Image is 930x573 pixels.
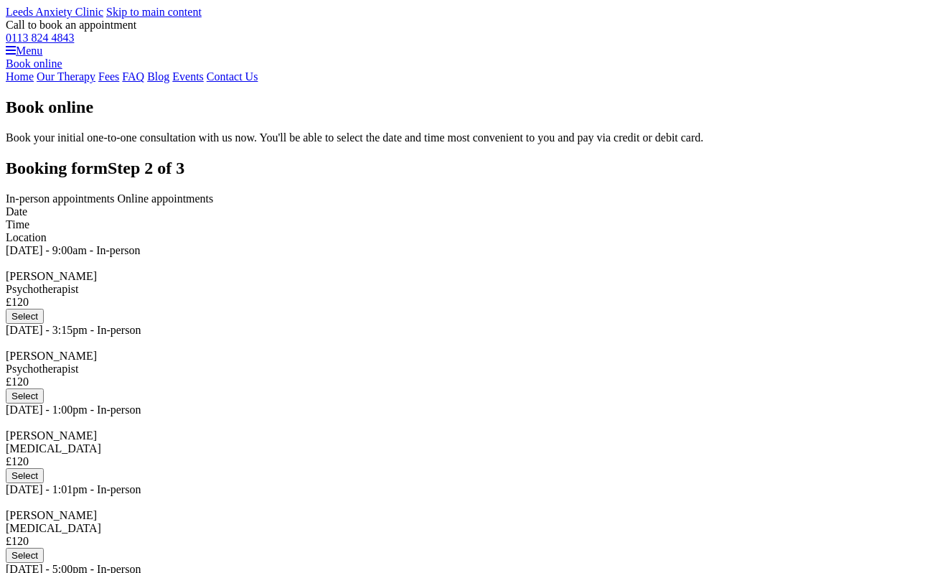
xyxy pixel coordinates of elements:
[6,483,924,496] div: [DATE] - 1:01pm - In-person
[6,296,924,309] div: £120
[6,244,924,257] div: [DATE] - 9:00am - In-person
[172,70,204,83] a: Events
[6,376,924,388] div: £120
[108,159,184,177] span: Step 2 of 3
[118,192,214,205] span: Online appointments
[207,70,258,83] a: Contact Us
[6,455,924,468] div: £120
[6,45,42,57] a: Menu
[6,159,924,178] h2: Booking form
[37,70,95,83] a: Our Therapy
[6,324,924,337] div: [DATE] - 3:15pm - In-person
[6,404,924,416] div: [DATE] - 1:00pm - In-person
[6,548,44,563] button: Select Mon 8 Sep 1:01pm in-person
[6,192,115,205] span: In-person appointments
[6,231,924,244] div: Location
[6,218,924,231] div: Time
[6,70,34,83] a: Home
[6,205,924,218] div: Date
[6,535,924,548] div: £120
[6,509,924,535] div: [PERSON_NAME] [MEDICAL_DATA]
[147,70,169,83] a: Blog
[6,98,924,117] h1: Book online
[6,57,62,70] a: Book online
[6,429,924,455] div: [PERSON_NAME] [MEDICAL_DATA]
[6,270,924,296] div: [PERSON_NAME] Psychotherapist
[6,19,924,45] div: Call to book an appointment
[122,70,144,83] a: FAQ
[106,6,202,18] a: Skip to main content
[6,468,44,483] button: Select Mon 8 Sep 1:00pm in-person
[6,131,924,144] p: Book your initial one-to-one consultation with us now. You'll be able to select the date and time...
[6,309,44,324] button: Select Fri 5 Sep 9:00am in-person
[6,6,103,18] a: Leeds Anxiety Clinic
[6,388,44,404] button: Select Sat 6 Sep 3:15pm in-person
[6,32,74,44] a: 0113 824 4843
[98,70,119,83] a: Fees
[6,350,924,376] div: [PERSON_NAME] Psychotherapist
